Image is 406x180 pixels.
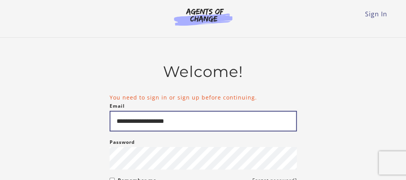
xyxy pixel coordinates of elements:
[110,93,297,101] li: You need to sign in or sign up before continuing.
[110,101,125,111] label: Email
[365,10,387,18] a: Sign In
[110,138,135,147] label: Password
[166,8,241,26] img: Agents of Change Logo
[110,63,297,81] h2: Welcome!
